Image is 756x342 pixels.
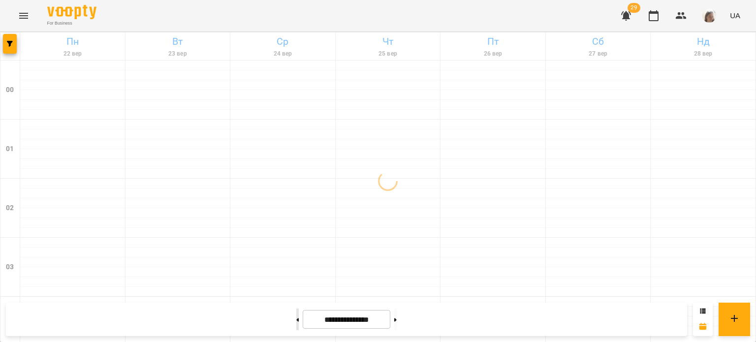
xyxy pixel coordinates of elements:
[652,49,754,59] h6: 28 вер
[22,34,124,49] h6: Пн
[726,6,744,25] button: UA
[232,34,334,49] h6: Ср
[442,49,544,59] h6: 26 вер
[127,49,229,59] h6: 23 вер
[232,49,334,59] h6: 24 вер
[337,49,439,59] h6: 25 вер
[337,34,439,49] h6: Чт
[628,3,640,13] span: 29
[6,85,14,95] h6: 00
[6,203,14,214] h6: 02
[127,34,229,49] h6: Вт
[6,262,14,273] h6: 03
[702,9,716,23] img: 4795d6aa07af88b41cce17a01eea78aa.jpg
[730,10,740,21] span: UA
[22,49,124,59] h6: 22 вер
[47,5,96,19] img: Voopty Logo
[442,34,544,49] h6: Пт
[547,34,649,49] h6: Сб
[47,20,96,27] span: For Business
[6,144,14,155] h6: 01
[547,49,649,59] h6: 27 вер
[652,34,754,49] h6: Нд
[12,4,35,28] button: Menu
